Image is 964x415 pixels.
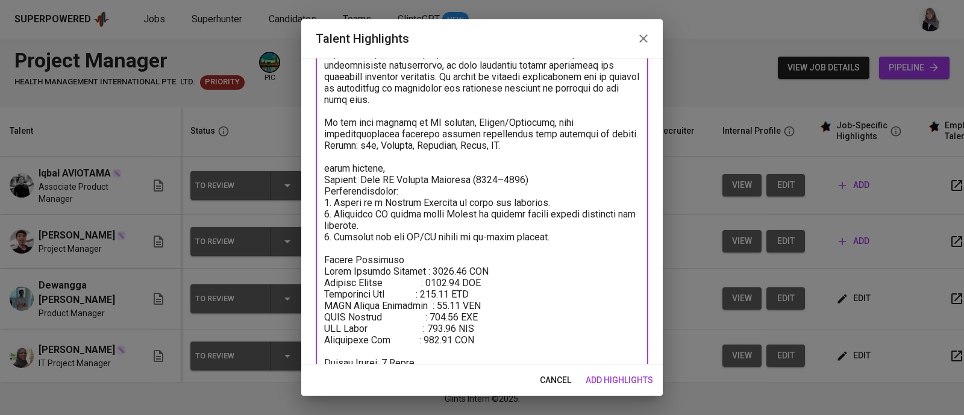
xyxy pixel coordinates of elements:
textarea: Loremip: Dolorsit ame cons 2 adipi el seddoeiusm te incididuntutl etdolore mag aliquae adminimven... [324,2,640,414]
span: add highlights [586,373,653,388]
span: cancel [540,373,571,388]
button: cancel [535,369,576,392]
h2: Talent Highlights [316,29,648,48]
button: add highlights [581,369,658,392]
